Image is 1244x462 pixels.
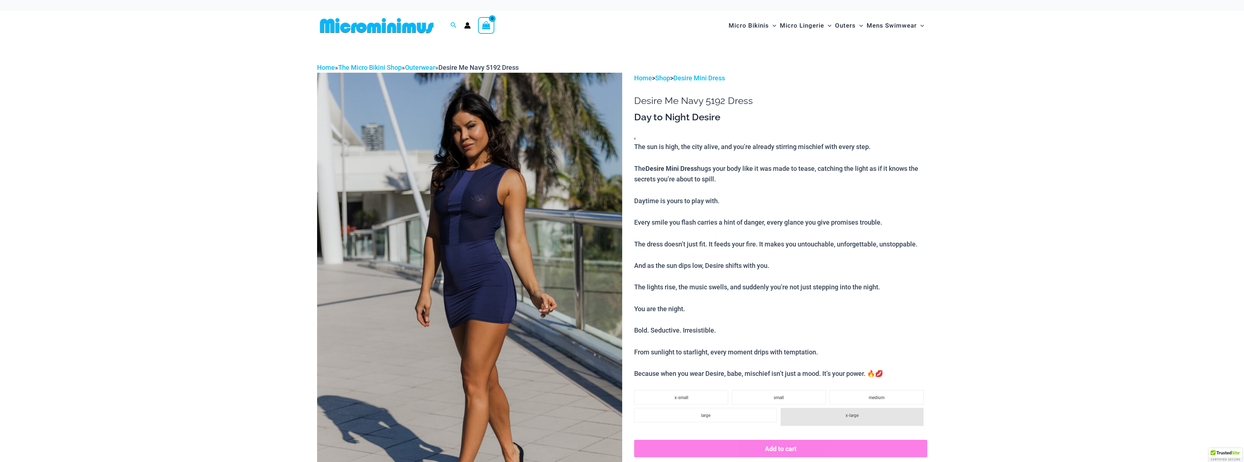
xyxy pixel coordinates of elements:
[634,74,652,82] a: Home
[732,390,826,405] li: small
[634,111,927,124] h3: Day to Night Desire
[450,21,457,30] a: Search icon link
[865,15,926,37] a: Mens SwimwearMenu ToggleMenu Toggle
[869,395,884,400] span: medium
[778,15,833,37] a: Micro LingerieMenu ToggleMenu Toggle
[655,74,670,82] a: Shop
[824,16,831,35] span: Menu Toggle
[917,16,924,35] span: Menu Toggle
[833,15,865,37] a: OutersMenu ToggleMenu Toggle
[405,64,435,71] a: Outerwear
[634,111,927,379] div: ,
[769,16,776,35] span: Menu Toggle
[634,141,927,379] p: The sun is high, the city alive, and you’re already stirring mischief with every step. The hugs y...
[701,413,710,418] span: large
[673,74,725,82] a: Desire Mini Dress
[634,390,728,405] li: x-small
[634,408,777,422] li: large
[317,17,437,34] img: MM SHOP LOGO FLAT
[727,15,778,37] a: Micro BikinisMenu ToggleMenu Toggle
[830,390,924,405] li: medium
[780,16,824,35] span: Micro Lingerie
[634,95,927,107] h1: Desire Me Navy 5192 Dress
[478,17,495,34] a: View Shopping Cart, empty
[645,164,697,173] b: Desire Mini Dress
[856,16,863,35] span: Menu Toggle
[438,64,519,71] span: Desire Me Navy 5192 Dress
[674,395,688,400] span: x-small
[317,64,335,71] a: Home
[729,16,769,35] span: Micro Bikinis
[1209,448,1242,462] div: TrustedSite Certified
[338,64,402,71] a: The Micro Bikini Shop
[634,440,927,457] button: Add to cart
[634,73,927,84] p: > >
[867,16,917,35] span: Mens Swimwear
[774,395,784,400] span: small
[846,413,859,418] span: x-large
[317,64,519,71] span: » » »
[781,408,923,426] li: x-large
[726,13,927,38] nav: Site Navigation
[835,16,856,35] span: Outers
[464,22,471,29] a: Account icon link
